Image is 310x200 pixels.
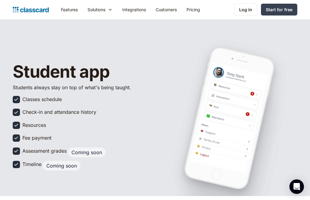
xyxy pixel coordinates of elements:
div: Log in [239,6,252,13]
div: Fee payment [22,134,51,141]
div: Resources [22,122,46,128]
a: Integrations [117,3,151,16]
h1: Student app [13,63,150,81]
a: Customers [151,3,182,16]
a: Log in [234,3,257,16]
div: Start for free [266,6,292,13]
div: Classes schedule [22,96,62,103]
a: Pricing [182,3,205,16]
div: Assessment grades [22,147,67,154]
div: Solutions [87,6,105,13]
a: Start for free [261,4,297,15]
div: Timeline [22,161,41,168]
p: Students always stay on top of what's being taught. [13,84,150,91]
div: Coming soon [71,149,102,155]
a: Logo [13,5,49,14]
div: Check-in and attendance history [22,109,96,115]
div: Open Intercom Messenger [289,179,304,194]
a: Features [56,3,83,16]
div: Coming soon [46,163,77,169]
div: Solutions [83,3,117,16]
